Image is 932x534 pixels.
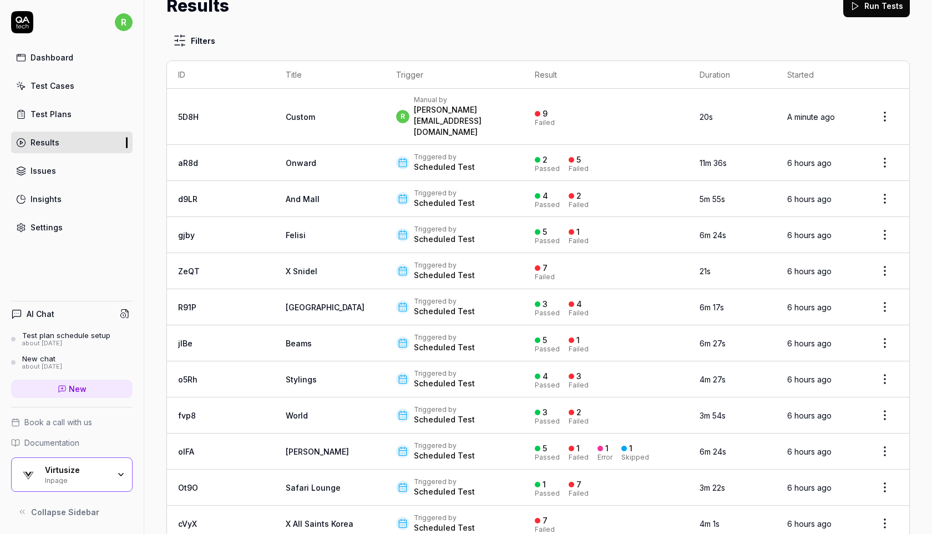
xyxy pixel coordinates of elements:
[787,303,832,312] time: 6 hours ago
[700,158,727,168] time: 11m 36s
[178,158,198,168] a: aR8d
[31,506,99,518] span: Collapse Sidebar
[569,490,589,497] div: Failed
[543,227,547,237] div: 5
[414,104,512,138] div: [PERSON_NAME][EMAIL_ADDRESS][DOMAIN_NAME]
[396,110,409,123] span: r
[535,418,560,425] div: Passed
[700,375,726,384] time: 4m 27s
[414,198,475,209] div: Scheduled Test
[22,331,110,340] div: Test plan schedule setup
[167,61,275,89] th: ID
[414,342,475,353] div: Scheduled Test
[576,191,581,201] div: 2
[535,238,560,244] div: Passed
[22,340,110,347] div: about [DATE]
[543,480,546,490] div: 1
[524,61,688,89] th: Result
[787,158,832,168] time: 6 hours ago
[286,411,308,420] a: World
[414,369,475,378] div: Triggered by
[543,444,547,454] div: 5
[286,194,320,204] a: And Mall
[11,132,133,153] a: Results
[115,11,133,33] button: r
[605,444,609,454] div: 1
[569,454,589,461] div: Failed
[543,155,548,165] div: 2
[178,266,200,276] a: ZeQT
[11,331,133,347] a: Test plan schedule setupabout [DATE]
[576,335,580,345] div: 1
[787,230,832,240] time: 6 hours ago
[414,522,475,533] div: Scheduled Test
[414,414,475,425] div: Scheduled Test
[178,519,197,528] a: cVyX
[11,47,133,68] a: Dashboard
[27,308,54,320] h4: AI Chat
[576,155,581,165] div: 5
[576,299,582,309] div: 4
[414,234,475,245] div: Scheduled Test
[700,483,725,492] time: 3m 22s
[11,437,133,449] a: Documentation
[787,447,832,456] time: 6 hours ago
[414,297,475,306] div: Triggered by
[31,80,74,92] div: Test Cases
[11,457,133,492] button: Virtusize LogoVirtusizeInpage
[543,516,548,526] div: 7
[535,201,560,208] div: Passed
[576,227,580,237] div: 1
[688,61,776,89] th: Duration
[18,465,38,485] img: Virtusize Logo
[787,339,832,348] time: 6 hours ago
[11,501,133,523] button: Collapse Sidebar
[24,437,79,449] span: Documentation
[414,306,475,317] div: Scheduled Test
[569,418,589,425] div: Failed
[11,103,133,125] a: Test Plans
[286,303,364,312] a: [GEOGRAPHIC_DATA]
[286,266,317,276] a: X Snidel
[414,441,475,450] div: Triggered by
[569,238,589,244] div: Failed
[286,339,312,348] a: Beams
[178,112,199,122] a: 5D8H
[115,13,133,31] span: r
[621,454,649,461] div: Skipped
[178,411,196,420] a: fvp8
[286,112,315,122] span: Custom
[24,416,92,428] span: Book a call with us
[31,165,56,177] div: Issues
[569,165,589,172] div: Failed
[31,108,72,120] div: Test Plans
[286,483,341,492] a: Safari Lounge
[535,165,560,172] div: Passed
[535,346,560,352] div: Passed
[543,407,548,417] div: 3
[569,346,589,352] div: Failed
[414,162,475,173] div: Scheduled Test
[700,266,711,276] time: 21s
[31,137,59,148] div: Results
[178,375,197,384] a: o5Rh
[22,363,62,371] div: about [DATE]
[31,193,62,205] div: Insights
[178,483,198,492] a: Ot9O
[166,29,222,52] button: Filters
[414,405,475,414] div: Triggered by
[69,383,87,395] span: New
[543,263,548,273] div: 7
[576,407,581,417] div: 2
[535,274,555,280] div: Failed
[569,382,589,389] div: Failed
[414,95,512,104] div: Manual by
[569,201,589,208] div: Failed
[178,230,195,240] a: gjby
[178,303,196,312] a: R91P
[543,299,548,309] div: 3
[576,371,581,381] div: 3
[700,194,725,204] time: 5m 55s
[787,519,832,528] time: 6 hours ago
[414,270,475,281] div: Scheduled Test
